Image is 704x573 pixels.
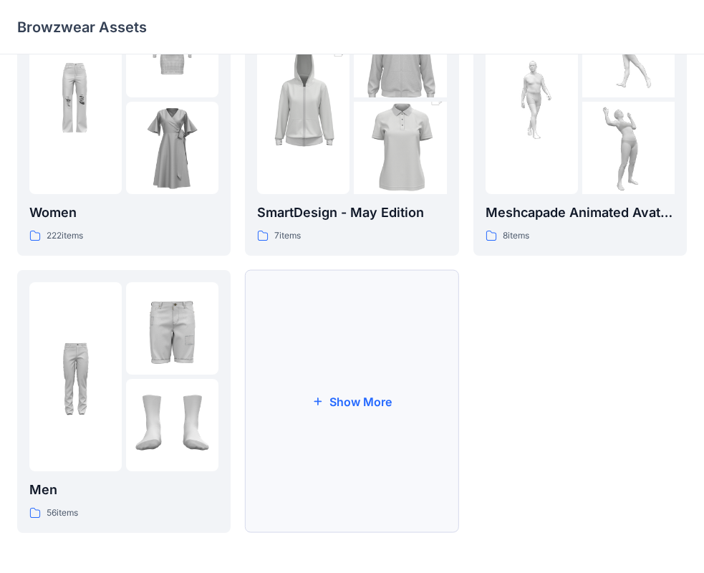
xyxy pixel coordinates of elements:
p: Men [29,480,218,500]
a: folder 1folder 2folder 3Men56items [17,270,231,533]
img: folder 1 [486,53,578,145]
p: Browzwear Assets [17,17,147,37]
p: 56 items [47,506,78,521]
img: folder 1 [29,53,122,145]
p: 8 items [503,228,529,244]
img: folder 2 [126,282,218,375]
button: Show More [245,270,458,533]
img: folder 3 [126,102,218,194]
p: SmartDesign - May Edition [257,203,446,223]
img: folder 3 [126,379,218,471]
img: folder 3 [354,79,446,218]
img: folder 1 [29,330,122,423]
p: Meshcapade Animated Avatars [486,203,675,223]
img: folder 1 [257,30,349,169]
p: 222 items [47,228,83,244]
p: Women [29,203,218,223]
img: folder 3 [582,102,675,194]
p: 7 items [274,228,301,244]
